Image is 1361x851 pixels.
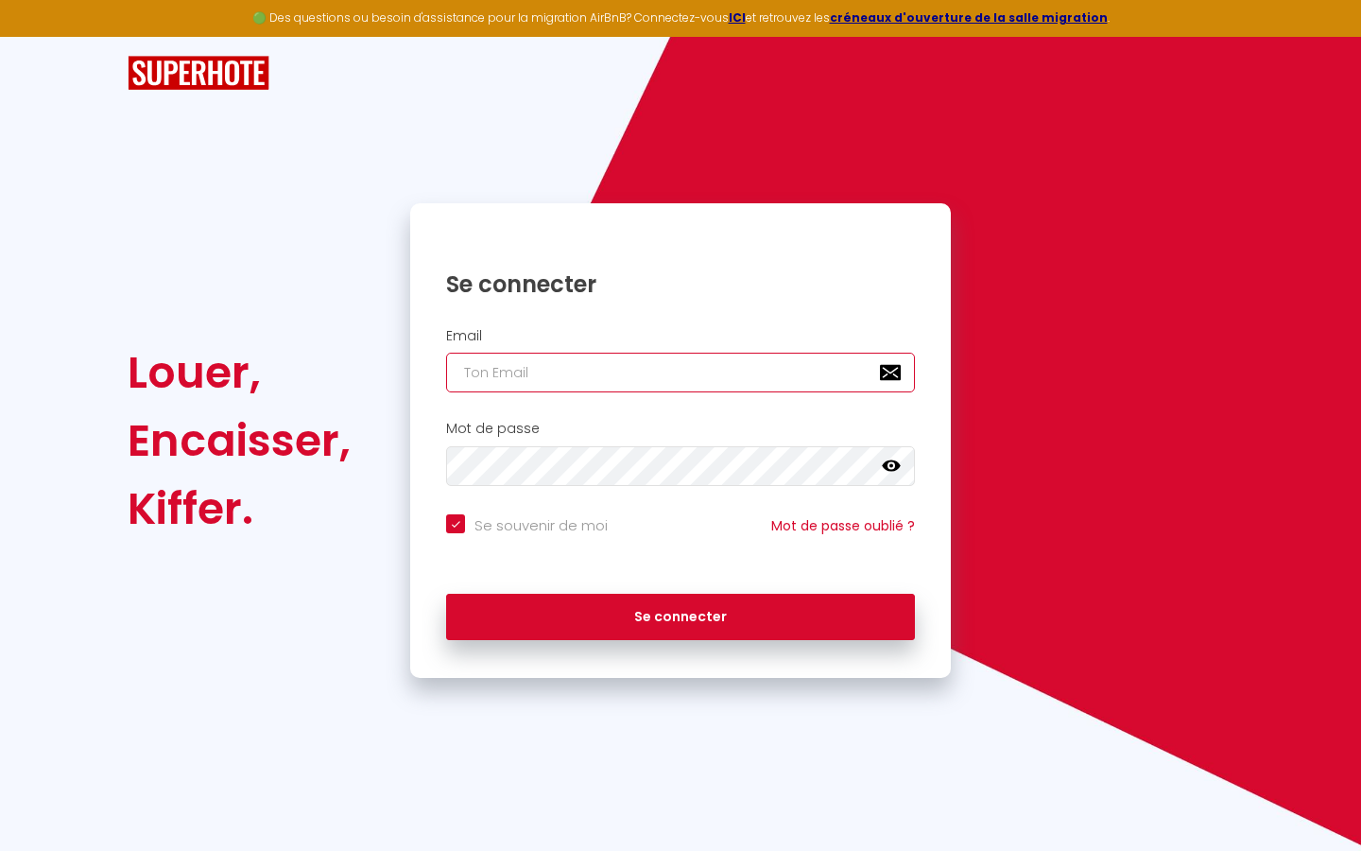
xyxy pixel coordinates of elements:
[446,353,915,392] input: Ton Email
[446,594,915,641] button: Se connecter
[128,339,351,407] div: Louer,
[128,407,351,475] div: Encaisser,
[128,56,269,91] img: SuperHote logo
[128,475,351,543] div: Kiffer.
[446,421,915,437] h2: Mot de passe
[771,516,915,535] a: Mot de passe oublié ?
[446,269,915,299] h1: Se connecter
[729,9,746,26] a: ICI
[15,8,72,64] button: Ouvrir le widget de chat LiveChat
[830,9,1108,26] a: créneaux d'ouverture de la salle migration
[446,328,915,344] h2: Email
